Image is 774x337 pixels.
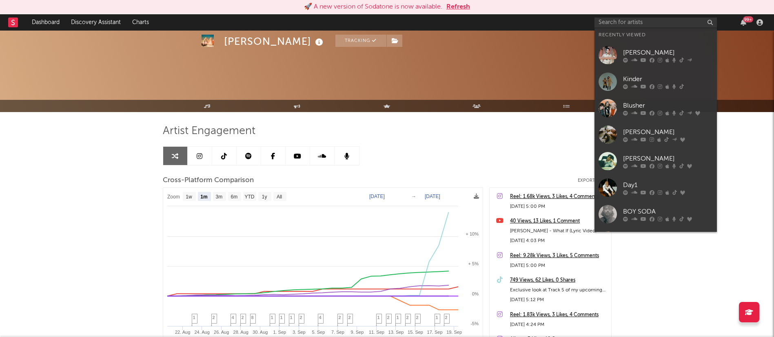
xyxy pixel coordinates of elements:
span: 1 [436,315,438,320]
div: [PERSON_NAME] [623,48,713,57]
text: Zoom [167,194,180,200]
text: 28. Aug [233,330,248,335]
div: [DATE] 5:12 PM [510,295,607,305]
div: [DATE] 5:00 PM [510,261,607,271]
span: 2 [387,315,390,320]
a: [PERSON_NAME] [594,227,717,254]
text: 5. Sep [312,330,325,335]
div: Exclusive look at Track 5 of my upcoming EP ‘Drench’ 💧OUT [DATE] eeeeeeee I can’t wait to perform... [510,285,607,295]
text: [DATE] [369,194,385,199]
span: 4 [319,315,322,320]
text: 3. Sep [292,330,305,335]
span: 2 [348,315,351,320]
input: Search for artists [594,18,717,28]
a: [PERSON_NAME] [594,121,717,148]
text: 30. Aug [253,330,268,335]
div: [PERSON_NAME] [224,35,325,48]
span: 1 [280,315,283,320]
a: [PERSON_NAME] [594,42,717,68]
span: Artist Engagement [163,126,255,136]
text: -5% [470,321,479,326]
span: Cross-Platform Comparison [163,176,254,185]
text: 13. Sep [388,330,404,335]
div: [DATE] 5:00 PM [510,202,607,211]
text: 1m [200,194,207,200]
div: Blusher [623,101,713,110]
div: BOY SODA [623,207,713,216]
text: YTD [244,194,254,200]
span: 2 [300,315,302,320]
button: Export CSV [578,178,612,183]
text: All [276,194,282,200]
text: 1y [262,194,267,200]
a: 749 Views, 62 Likes, 0 Shares [510,275,607,285]
text: + 10% [466,231,479,236]
text: 19. Sep [446,330,462,335]
div: Kinder [623,74,713,84]
text: 7. Sep [331,330,344,335]
span: 2 [242,315,244,320]
button: Tracking [335,35,386,47]
a: Reel: 1.68k Views, 3 Likes, 4 Comments [510,192,607,202]
text: 1w [186,194,192,200]
div: [DATE] 4:03 PM [510,236,607,246]
div: Recently Viewed [599,30,713,40]
div: [PERSON_NAME] [623,127,713,137]
text: 6m [231,194,237,200]
a: 40 Views, 13 Likes, 1 Comment [510,216,607,226]
text: 9. Sep [350,330,364,335]
a: Kinder [594,68,717,95]
a: [PERSON_NAME] [594,148,717,174]
a: Dashboard [26,14,65,31]
div: 99 + [743,16,753,22]
span: 2 [406,315,409,320]
text: 22. Aug [175,330,190,335]
span: 2 [213,315,215,320]
div: 🚀 A new version of Sodatone is now available. [304,2,442,12]
text: 17. Sep [427,330,442,335]
text: 1. Sep [273,330,286,335]
text: [DATE] [425,194,440,199]
span: 2 [445,315,448,320]
text: 26. Aug [214,330,229,335]
a: Charts [126,14,155,31]
div: Day1 [623,180,713,190]
a: Reel: 9.28k Views, 3 Likes, 5 Comments [510,251,607,261]
a: BOY SODA [594,201,717,227]
span: 1 [377,315,380,320]
text: 11. Sep [369,330,384,335]
span: 1 [290,315,293,320]
button: 99+ [741,19,746,26]
span: 1 [271,315,273,320]
button: Refresh [446,2,470,12]
div: [DATE] 4:24 PM [510,320,607,330]
text: + 5% [468,261,479,266]
text: 3m [215,194,222,200]
a: Day1 [594,174,717,201]
span: 8 [251,315,254,320]
text: → [411,194,416,199]
text: 15. Sep [408,330,423,335]
div: [PERSON_NAME] - What If (Lyric Video) [510,226,607,236]
text: 0% [472,291,479,296]
span: 1 [193,315,195,320]
span: 4 [232,315,234,320]
div: [PERSON_NAME] [623,154,713,163]
span: 2 [339,315,341,320]
a: Blusher [594,95,717,121]
span: 1 [397,315,399,320]
text: 24. Aug [194,330,209,335]
span: 2 [416,315,419,320]
a: Reel: 1.83k Views, 3 Likes, 4 Comments [510,310,607,320]
a: Discovery Assistant [65,14,126,31]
